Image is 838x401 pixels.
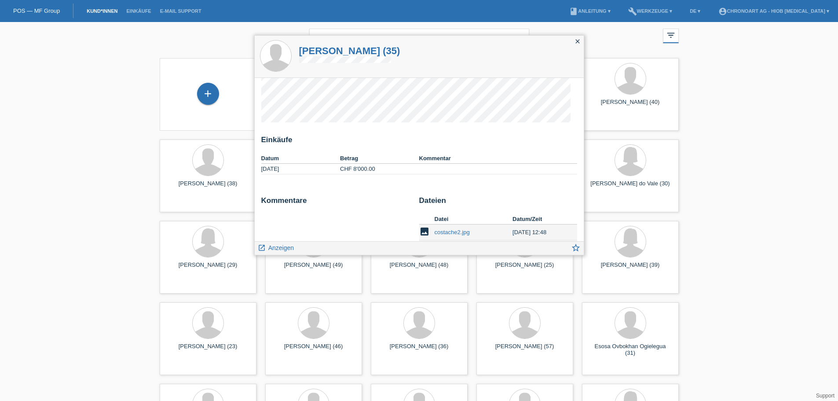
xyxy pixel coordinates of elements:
[565,8,615,14] a: bookAnleitung ▾
[261,164,340,174] td: [DATE]
[122,8,155,14] a: Einkäufe
[666,30,676,40] i: filter_list
[268,244,294,251] span: Anzeigen
[589,343,672,357] div: Esosa Ovbokhan Ogielegua (31)
[258,244,266,252] i: launch
[512,214,564,224] th: Datum/Zeit
[569,7,578,16] i: book
[309,29,529,49] input: Suche...
[13,7,60,14] a: POS — MF Group
[628,7,637,16] i: build
[299,45,400,56] a: [PERSON_NAME] (35)
[589,99,672,113] div: [PERSON_NAME] (40)
[483,343,566,357] div: [PERSON_NAME] (57)
[589,261,672,276] div: [PERSON_NAME] (39)
[435,214,513,224] th: Datei
[82,8,122,14] a: Kund*innen
[589,180,672,194] div: [PERSON_NAME] do Vale (30)
[816,393,834,399] a: Support
[167,261,249,276] div: [PERSON_NAME] (29)
[340,164,419,174] td: CHF 8'000.00
[167,343,249,357] div: [PERSON_NAME] (23)
[718,7,727,16] i: account_circle
[261,153,340,164] th: Datum
[167,180,249,194] div: [PERSON_NAME] (38)
[483,261,566,276] div: [PERSON_NAME] (25)
[261,196,413,210] h2: Kommentare
[156,8,206,14] a: E-Mail Support
[571,244,581,255] a: star_border
[624,8,677,14] a: buildWerkzeuge ▾
[258,242,294,253] a: launch Anzeigen
[378,261,461,276] div: [PERSON_NAME] (48)
[574,38,581,45] i: close
[512,224,564,240] td: [DATE] 12:48
[272,343,355,357] div: [PERSON_NAME] (46)
[435,229,470,235] a: costache2.jpg
[419,226,430,237] i: image
[419,196,577,210] h2: Dateien
[714,8,834,14] a: account_circleChronoart AG - Hiob [MEDICAL_DATA] ▾
[685,8,705,14] a: DE ▾
[272,261,355,276] div: [PERSON_NAME] (49)
[419,153,577,164] th: Kommentar
[512,240,564,256] td: [DATE] 12:48
[261,136,577,149] h2: Einkäufe
[198,86,219,101] div: Kund*in hinzufügen
[378,343,461,357] div: [PERSON_NAME] (36)
[340,153,419,164] th: Betrag
[571,243,581,253] i: star_border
